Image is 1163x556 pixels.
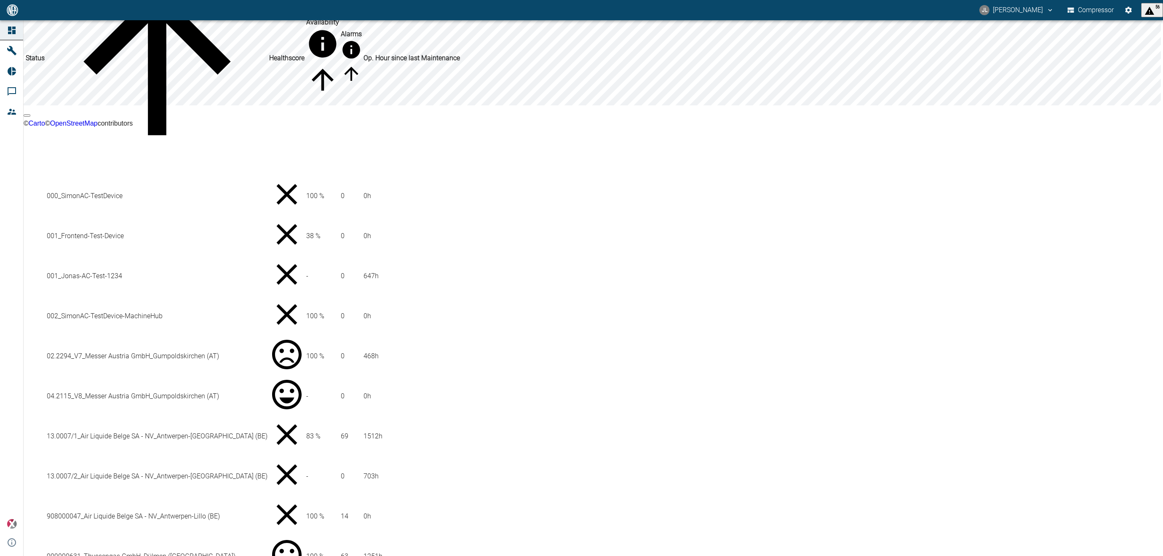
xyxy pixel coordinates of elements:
[46,336,268,376] td: 02.2294_V7_Messer Austria GmbH_Gumpoldskirchen (AT)
[6,4,19,16] img: logo
[364,471,460,481] div: 703 h
[341,272,345,280] span: 0
[46,416,268,456] td: 13.0007/1_Air Liquide Belge SA - NV_Antwerpen-[GEOGRAPHIC_DATA] (BE)
[269,257,305,295] div: No data
[269,177,305,215] div: No data
[306,272,308,280] span: -
[341,512,348,520] span: 14
[306,352,324,360] span: 100 %
[46,176,268,215] td: 000_SimonAC-TestDevice
[46,376,268,416] td: 04.2115_V8_Messer Austria GmbH_Gumpoldskirchen (AT)
[341,232,345,240] span: 0
[1155,4,1160,16] span: 56
[306,432,321,440] span: 83 %
[46,497,268,536] td: 908000047_Air Liquide Belge SA - NV_Antwerpen-Lillo (BE)
[306,392,308,400] span: -
[341,352,345,360] span: 0
[269,217,305,255] div: No data
[306,192,324,200] span: 100 %
[364,271,460,281] div: 647 h
[341,472,345,480] span: 0
[341,312,345,320] span: 0
[269,337,305,375] div: 0 %
[341,192,345,200] span: 0
[364,311,460,321] div: 0 h
[1066,3,1116,18] button: Compressor
[46,457,268,496] td: 13.0007/2_Air Liquide Belge SA - NV_Antwerpen-[GEOGRAPHIC_DATA] (BE)
[1141,3,1163,17] button: displayAlerts
[306,232,321,240] span: 38 %
[364,431,460,441] div: 1512 h
[364,511,460,521] div: 0 h
[364,231,460,241] div: 0 h
[364,351,460,361] div: 468 h
[269,417,305,455] div: No data
[1121,3,1136,18] button: Settings
[269,497,305,535] div: No data
[979,5,989,15] div: JL
[364,191,460,201] div: 0 h
[341,29,362,63] div: calculated for the last 7 days
[7,519,17,529] img: Xplore Logo
[306,312,324,320] span: 100 %
[46,296,268,336] td: 002_SimonAC-TestDevice-MachineHub
[341,432,348,440] span: 69
[364,391,460,401] div: 0 h
[46,216,268,255] td: 001_Frontend-Test-Device
[306,472,308,480] span: -
[306,17,339,63] div: calculated for the last 7 days
[978,3,1055,18] button: ai-cas@nea-x.net
[269,297,305,335] div: No data
[46,256,268,295] td: 001_Jonas-AC-Test-1234
[341,392,345,400] span: 0
[306,512,324,520] span: 100 %
[269,457,305,495] div: No data
[269,377,305,415] div: 86 %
